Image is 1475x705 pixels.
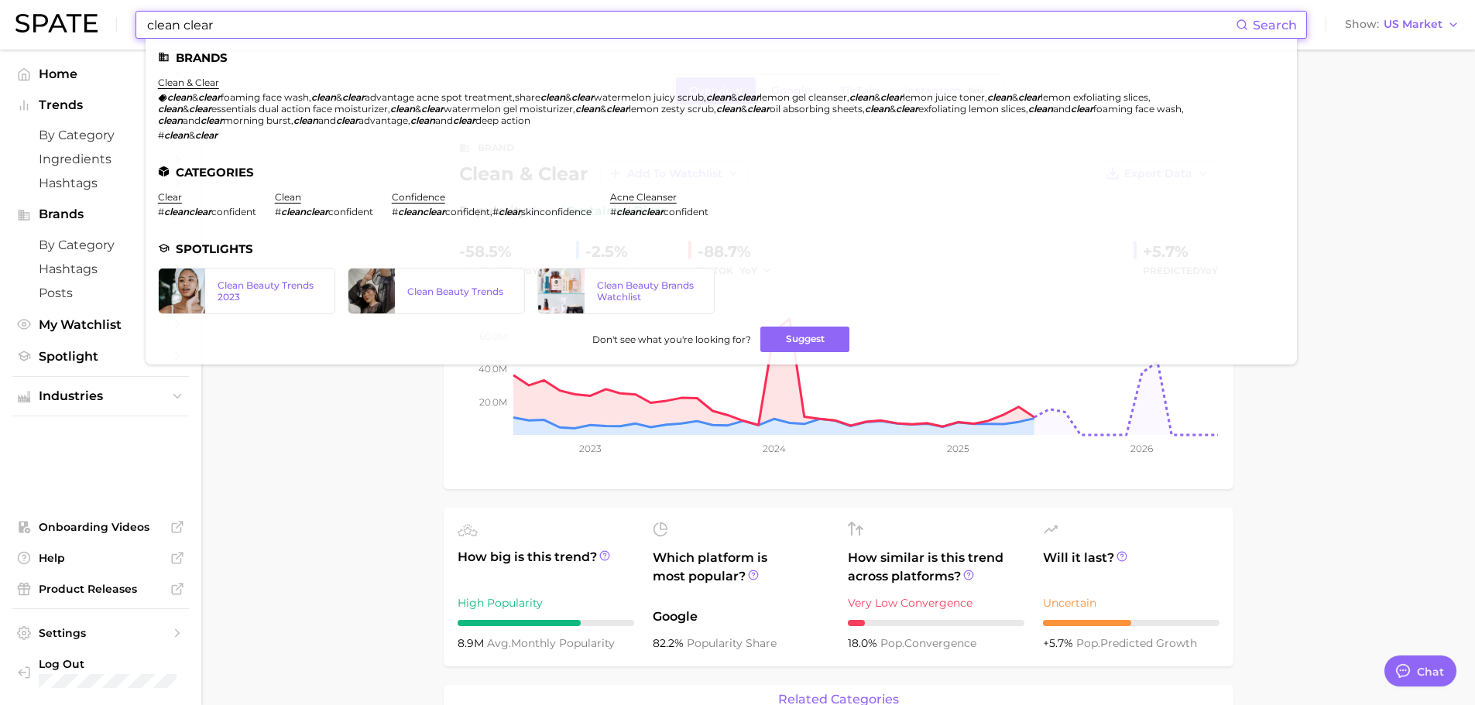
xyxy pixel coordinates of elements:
[410,115,435,126] em: clean
[39,207,163,221] span: Brands
[158,242,1285,255] li: Spotlights
[195,129,218,141] em: clear
[39,582,163,596] span: Product Releases
[880,636,904,650] abbr: popularity index
[1130,443,1153,454] tspan: 2026
[318,115,336,126] span: and
[12,233,189,257] a: by Category
[762,443,785,454] tspan: 2024
[592,334,751,345] span: Don't see what you're looking for?
[158,103,183,115] em: clean
[606,103,629,115] em: clear
[336,115,358,126] em: clear
[421,103,444,115] em: clear
[392,206,398,217] span: #
[293,115,318,126] em: clean
[281,206,328,217] em: cleanclear
[12,577,189,601] a: Product Releases
[1093,103,1182,115] span: foaming face wash
[39,389,163,403] span: Industries
[1043,636,1076,650] span: +5.7%
[12,94,189,117] button: Trends
[1043,620,1219,626] div: 5 / 10
[39,349,163,364] span: Spotlight
[1043,549,1219,586] span: Will it last?
[398,206,445,217] em: cleanclear
[12,203,189,226] button: Brands
[597,279,701,303] div: Clean Beauty Brands Watchlist
[1041,91,1148,103] span: lemon exfoliating slices
[760,91,847,103] span: lemon gel cleanser
[848,594,1024,612] div: Very Low Convergence
[594,91,704,103] span: watermelon juicy scrub
[731,91,737,103] span: &
[487,636,511,650] abbr: average
[458,594,634,612] div: High Popularity
[737,91,760,103] em: clear
[475,115,530,126] span: deep action
[12,62,189,86] a: Home
[192,91,198,103] span: &
[12,385,189,408] button: Industries
[571,91,594,103] em: clear
[39,626,163,640] span: Settings
[1253,18,1297,33] span: Search
[189,103,211,115] em: clear
[358,115,408,126] span: advantage
[275,206,281,217] span: #
[896,103,918,115] em: clear
[198,91,221,103] em: clear
[1043,594,1219,612] div: Uncertain
[158,115,183,126] em: clean
[874,91,880,103] span: &
[865,103,890,115] em: clean
[12,621,189,645] a: Settings
[1018,91,1041,103] em: clear
[903,91,985,103] span: lemon juice toner
[390,103,415,115] em: clean
[453,115,475,126] em: clear
[653,636,687,650] span: 82.2%
[760,327,849,352] button: Suggest
[336,91,342,103] span: &
[492,206,499,217] span: #
[365,91,513,103] span: advantage acne spot treatment
[12,344,189,368] a: Spotlight
[890,103,896,115] span: &
[12,171,189,195] a: Hashtags
[39,128,163,142] span: by Category
[211,103,388,115] span: essentials dual action face moisturizer
[158,268,335,314] a: Clean Beauty Trends 2023
[392,191,445,203] a: confidence
[575,103,600,115] em: clean
[39,176,163,190] span: Hashtags
[1071,103,1093,115] em: clear
[39,238,163,252] span: by Category
[849,91,874,103] em: clean
[458,548,634,586] span: How big is this trend?
[211,206,256,217] span: confident
[848,620,1024,626] div: 1 / 10
[565,91,571,103] span: &
[499,206,521,217] em: clear
[445,206,490,217] span: confident
[39,520,163,534] span: Onboarding Videos
[15,14,98,33] img: SPATE
[39,98,163,112] span: Trends
[158,77,219,88] a: clean & clear
[158,51,1285,64] li: Brands
[183,115,201,126] span: and
[653,549,829,600] span: Which platform is most popular?
[521,206,592,217] span: skinconfidence
[706,91,731,103] em: clean
[1012,91,1018,103] span: &
[39,67,163,81] span: Home
[1028,103,1053,115] em: clean
[918,103,1026,115] span: exfoliating lemon slices
[201,115,223,126] em: clear
[664,206,708,217] span: confident
[1345,20,1379,29] span: Show
[311,91,336,103] em: clean
[947,443,969,454] tspan: 2025
[716,103,741,115] em: clean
